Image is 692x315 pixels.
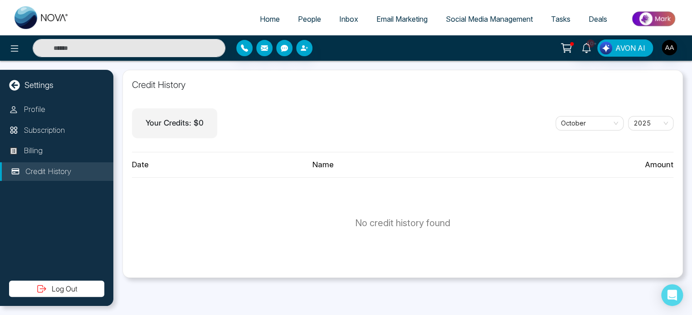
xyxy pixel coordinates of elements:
a: Inbox [330,10,367,28]
div: Name [312,159,493,171]
img: User Avatar [662,40,677,55]
a: Tasks [542,10,580,28]
a: Home [251,10,289,28]
p: Your Credits: [146,117,204,129]
a: 10+ [575,39,597,55]
div: Open Intercom Messenger [661,284,683,306]
span: 10+ [586,39,595,48]
p: Profile [24,104,45,116]
span: AVON AI [615,43,645,53]
p: Credit History [25,166,71,178]
div: Amount [493,159,673,171]
p: No credit history found [355,216,450,230]
span: 2025 [634,116,668,130]
div: Date [132,159,312,171]
span: Tasks [551,15,570,24]
span: Inbox [339,15,358,24]
img: Market-place.gif [621,9,687,29]
button: AVON AI [597,39,653,57]
a: People [289,10,330,28]
a: Email Marketing [367,10,437,28]
span: Email Marketing [376,15,428,24]
a: Social Media Management [437,10,542,28]
a: Deals [580,10,616,28]
span: $ 0 [194,118,204,127]
span: Home [260,15,280,24]
img: Lead Flow [599,42,612,54]
p: Billing [24,145,43,157]
img: Nova CRM Logo [15,6,69,29]
p: Settings [24,79,54,91]
p: Subscription [24,125,65,136]
span: People [298,15,321,24]
span: Social Media Management [446,15,533,24]
h1: Credit History [132,79,673,90]
button: Log Out [9,281,104,297]
span: October [561,116,618,130]
span: Deals [589,15,607,24]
